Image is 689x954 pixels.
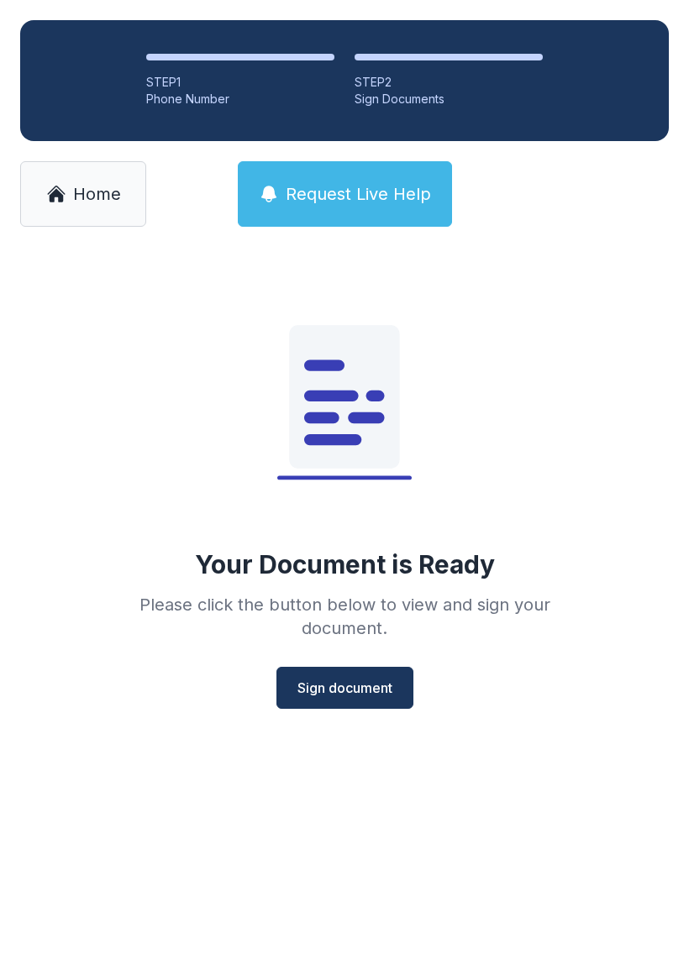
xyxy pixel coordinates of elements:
[355,91,543,107] div: Sign Documents
[297,678,392,698] span: Sign document
[73,182,121,206] span: Home
[146,91,334,107] div: Phone Number
[146,74,334,91] div: STEP 1
[286,182,431,206] span: Request Live Help
[355,74,543,91] div: STEP 2
[195,549,495,579] div: Your Document is Ready
[103,593,586,640] div: Please click the button below to view and sign your document.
